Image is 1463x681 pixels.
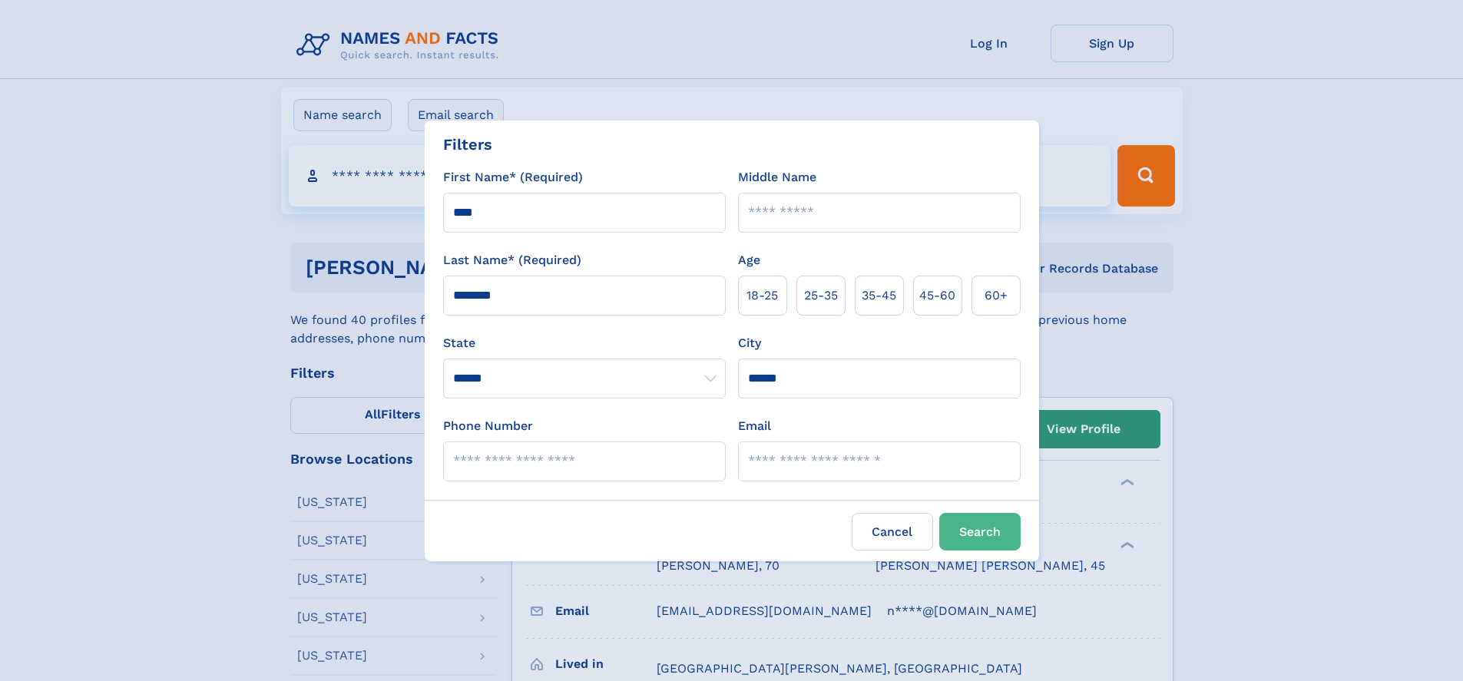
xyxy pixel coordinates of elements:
label: Last Name* (Required) [443,251,581,269]
label: State [443,334,726,352]
label: Email [738,417,771,435]
div: Filters [443,133,492,156]
label: Middle Name [738,168,816,187]
label: City [738,334,761,352]
span: 18‑25 [746,286,778,305]
label: Phone Number [443,417,533,435]
label: Age [738,251,760,269]
label: Cancel [852,513,933,550]
span: 60+ [985,286,1008,305]
button: Search [939,513,1021,550]
span: 35‑45 [862,286,896,305]
span: 25‑35 [804,286,838,305]
span: 45‑60 [919,286,955,305]
label: First Name* (Required) [443,168,583,187]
